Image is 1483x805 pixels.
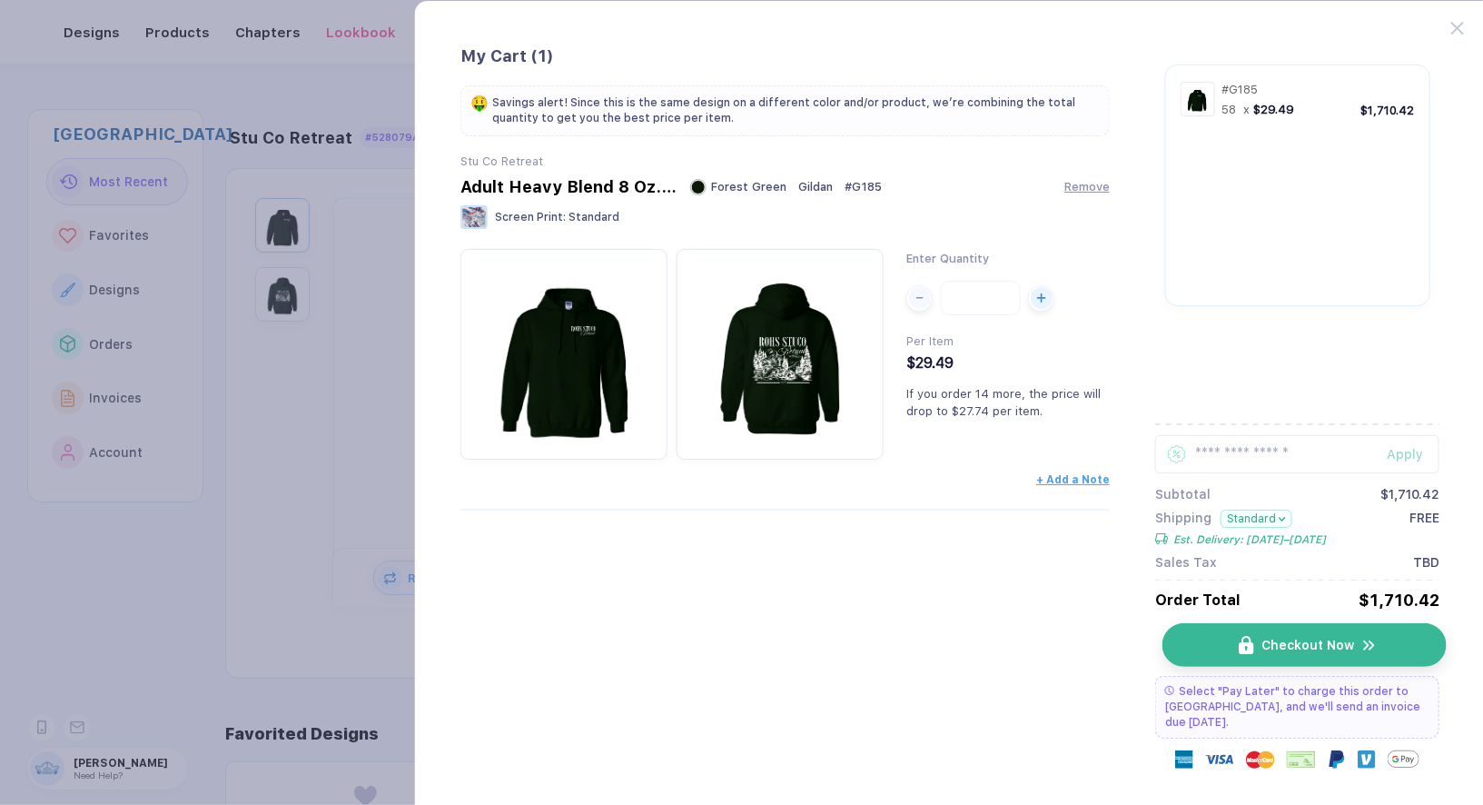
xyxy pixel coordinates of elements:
[1254,103,1295,116] span: $29.49
[1165,686,1174,695] img: pay later
[1358,750,1376,769] img: Venmo
[460,154,1110,168] div: Stu Co Retreat
[1239,636,1254,655] img: icon
[1155,511,1211,528] span: Shipping
[495,211,566,224] span: Screen Print :
[460,46,1110,67] div: My Cart ( 1 )
[568,211,619,224] span: Standard
[1155,555,1217,570] span: Sales Tax
[1361,637,1378,654] img: icon
[906,387,1101,418] span: If you order 14 more, the price will drop to $27.74 per item.
[1155,591,1241,609] span: Order Total
[1246,745,1275,774] img: master-card
[845,180,882,194] span: # G185
[1175,750,1193,769] img: express
[492,95,1100,126] span: Savings alert! Since this is the same design on a different color and/or product, we’re combining...
[1387,447,1439,462] div: Apply
[470,95,489,111] span: 🤑
[1184,85,1211,113] img: ab003320-34a5-46b0-b14a-cbd5b02ff0c5_nt_front_1759520221409.jpg
[1409,511,1439,546] span: FREE
[1364,435,1439,473] button: Apply
[1173,533,1326,546] span: Est. Delivery: [DATE]–[DATE]
[1064,180,1110,194] button: Remove
[470,258,658,447] img: ab003320-34a5-46b0-b14a-cbd5b02ff0c5_nt_front_1759520221409.jpg
[1222,103,1237,116] span: 58
[711,180,786,194] span: Forest Green
[1205,745,1234,774] img: visa
[1244,103,1251,116] span: x
[1359,591,1439,610] div: $1,710.42
[1162,623,1447,667] button: iconCheckout Nowicon
[1036,473,1110,486] button: + Add a Note
[1221,510,1292,528] button: Standard
[906,252,989,265] span: Enter Quantity
[460,177,678,196] div: Adult Heavy Blend 8 Oz. 50/50 Hooded Sweatshirt
[906,334,954,348] span: Per Item
[1413,555,1439,570] span: TBD
[1380,487,1439,502] div: $1,710.42
[1222,83,1259,96] span: # G185
[1388,743,1419,775] img: GPay
[906,354,954,372] span: $29.49
[1261,638,1354,652] span: Checkout Now
[798,180,833,194] span: Gildan
[1155,487,1211,502] span: Subtotal
[1287,750,1316,769] img: cheque
[460,205,488,229] img: Screen Print
[1155,676,1439,739] div: Select "Pay Later" to charge this order to [GEOGRAPHIC_DATA], and we'll send an invoice due [DATE].
[686,258,875,447] img: ab003320-34a5-46b0-b14a-cbd5b02ff0c5_nt_back_1759520221411.jpg
[1328,750,1346,769] img: Paypal
[1361,104,1415,117] div: $1,710.42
